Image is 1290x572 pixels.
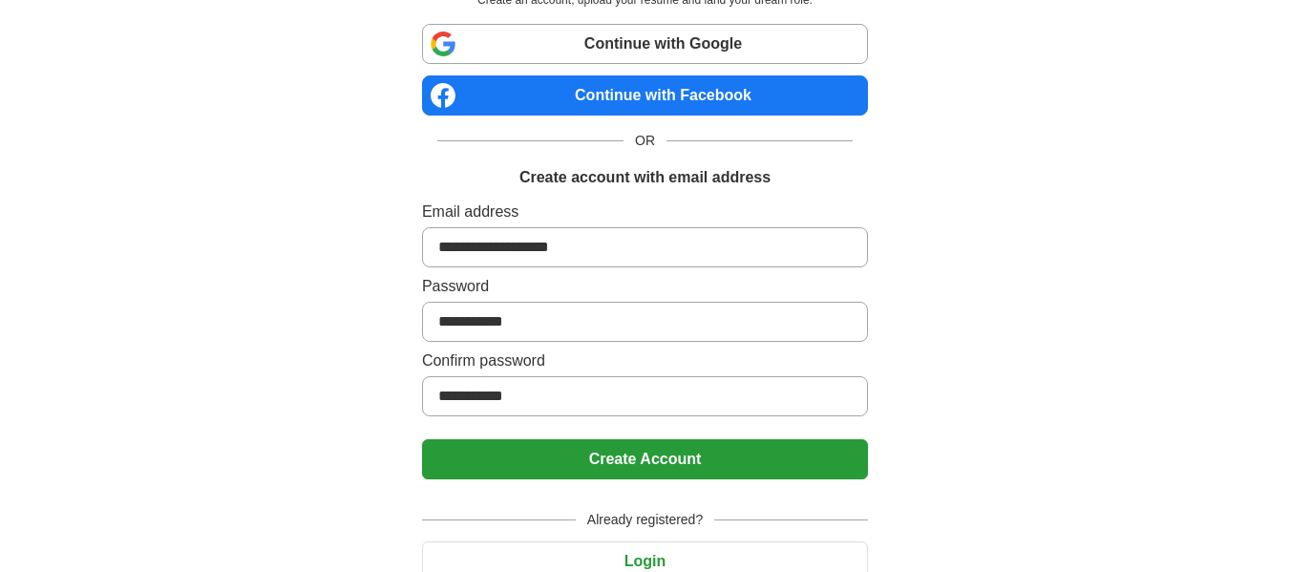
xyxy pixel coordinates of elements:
[576,510,714,530] span: Already registered?
[422,201,868,223] label: Email address
[624,131,666,151] span: OR
[422,350,868,372] label: Confirm password
[422,439,868,479] button: Create Account
[422,75,868,116] a: Continue with Facebook
[422,24,868,64] a: Continue with Google
[422,275,868,298] label: Password
[422,553,868,569] a: Login
[519,166,771,189] h1: Create account with email address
